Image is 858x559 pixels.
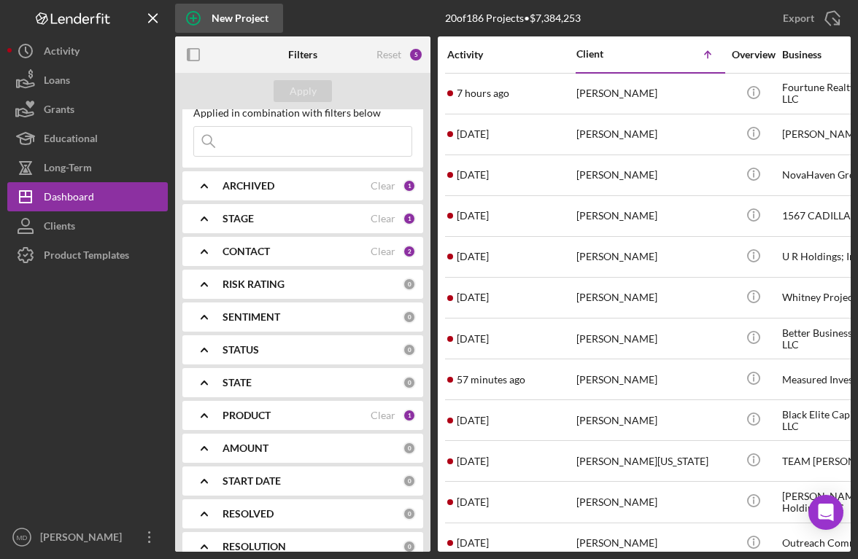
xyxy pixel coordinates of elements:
[7,66,168,95] button: Loans
[36,523,131,555] div: [PERSON_NAME]
[223,475,281,487] b: START DATE
[7,523,168,552] button: MD[PERSON_NAME]
[403,442,416,455] div: 0
[808,495,843,530] div: Open Intercom Messenger
[44,153,92,186] div: Long-Term
[223,246,270,257] b: CONTACT
[7,153,168,182] button: Long-Term
[223,344,259,356] b: STATUS
[7,124,168,153] button: Educational
[290,80,317,102] div: Apply
[726,49,781,60] div: Overview
[403,507,416,520] div: 0
[403,376,416,389] div: 0
[7,182,168,211] button: Dashboard
[274,80,332,102] button: Apply
[223,410,271,421] b: PRODUCT
[17,533,28,542] text: MD
[447,49,575,60] div: Activity
[576,48,649,60] div: Client
[445,12,581,24] div: 20 of 186 Projects • $7,384,253
[223,213,254,224] b: STAGE
[403,278,416,291] div: 0
[457,374,525,386] time: 2025-08-13 18:43
[223,508,274,520] b: RESOLVED
[403,212,416,225] div: 1
[457,496,489,508] time: 2025-08-06 01:26
[403,540,416,553] div: 0
[193,107,412,119] div: Applied in combination with filters below
[457,169,489,181] time: 2025-08-08 18:48
[44,241,129,273] div: Product Templates
[457,537,489,549] time: 2025-08-05 00:35
[768,4,851,33] button: Export
[288,49,317,60] b: Filters
[7,36,168,66] button: Activity
[403,310,416,324] div: 0
[576,115,722,154] div: [PERSON_NAME]
[576,156,722,195] div: [PERSON_NAME]
[223,278,285,290] b: RISK RATING
[7,211,168,241] button: Clients
[576,319,722,358] div: [PERSON_NAME]
[576,360,722,399] div: [PERSON_NAME]
[376,49,401,60] div: Reset
[223,541,286,552] b: RESOLUTION
[371,213,395,224] div: Clear
[403,245,416,258] div: 2
[403,343,416,356] div: 0
[457,87,509,99] time: 2025-08-13 12:53
[403,474,416,488] div: 0
[576,238,722,276] div: [PERSON_NAME]
[371,246,395,257] div: Clear
[457,415,489,426] time: 2025-08-11 11:02
[44,211,75,244] div: Clients
[457,292,489,303] time: 2025-08-01 20:52
[457,333,489,345] time: 2025-08-12 13:55
[409,47,423,62] div: 5
[212,4,268,33] div: New Project
[576,278,722,317] div: [PERSON_NAME]
[44,66,70,98] div: Loans
[576,442,722,480] div: [PERSON_NAME][US_STATE]
[44,182,94,215] div: Dashboard
[576,74,722,113] div: [PERSON_NAME]
[457,128,489,140] time: 2025-08-12 13:51
[457,456,489,467] time: 2025-08-06 18:20
[223,311,280,323] b: SENTIMENT
[403,179,416,192] div: 1
[44,124,98,157] div: Educational
[371,410,395,421] div: Clear
[44,36,80,69] div: Activity
[223,377,252,388] b: STATE
[457,251,489,262] time: 2025-08-06 09:24
[44,95,74,128] div: Grants
[371,180,395,192] div: Clear
[7,95,168,124] button: Grants
[175,4,283,33] button: New Project
[403,409,416,422] div: 1
[576,197,722,235] div: [PERSON_NAME]
[7,241,168,270] button: Product Templates
[457,210,489,222] time: 2025-08-08 23:36
[783,4,814,33] div: Export
[576,482,722,521] div: [PERSON_NAME]
[576,401,722,439] div: [PERSON_NAME]
[223,442,268,454] b: AMOUNT
[223,180,274,192] b: ARCHIVED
